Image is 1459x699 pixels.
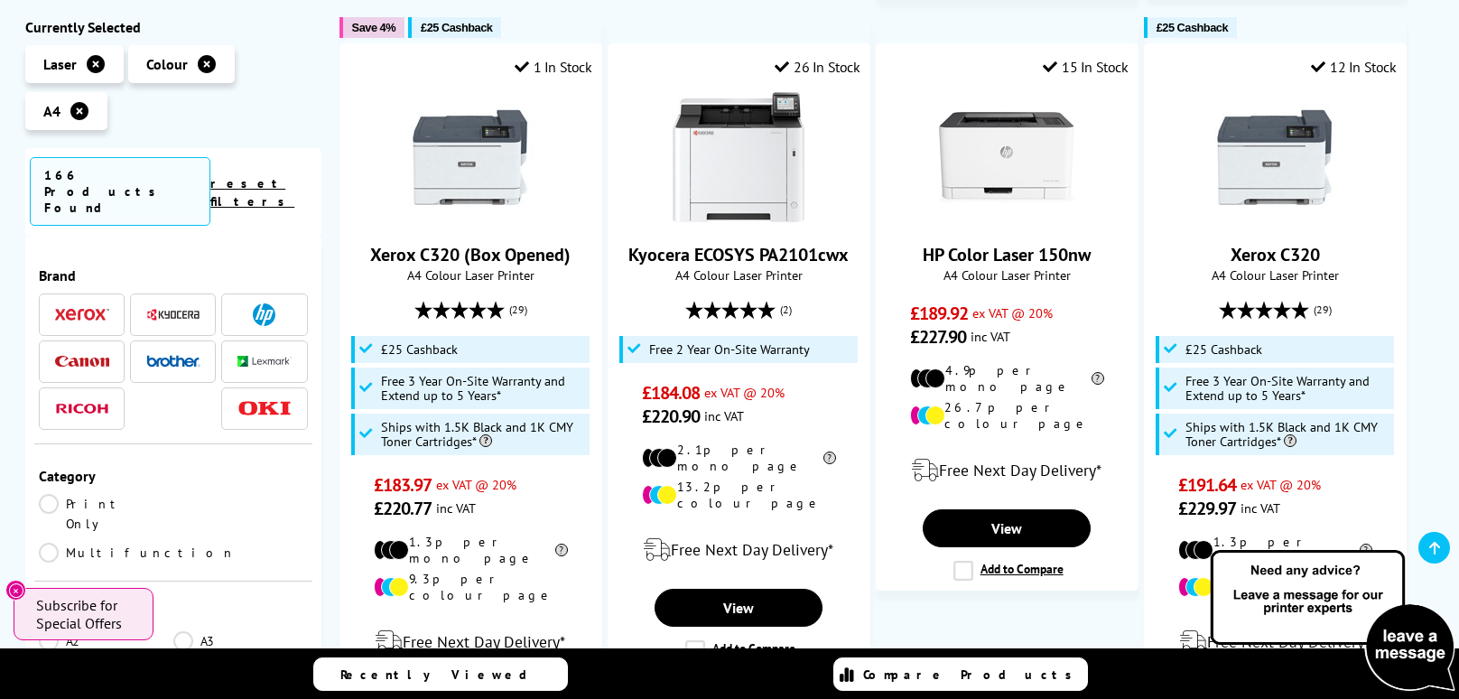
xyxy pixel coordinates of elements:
[55,356,109,368] img: Canon
[403,89,538,225] img: Xerox C320 (Box Opened)
[173,631,308,651] a: A3
[39,604,308,622] div: Printer Size
[436,499,476,517] span: inc VAT
[403,210,538,228] a: Xerox C320 (Box Opened)
[1185,420,1389,449] span: Ships with 1.5K Black and 1K CMY Toner Cartridges*
[352,21,395,34] span: Save 4%
[1185,342,1262,357] span: £25 Cashback
[671,89,806,225] img: Kyocera ECOSYS PA2101cwx
[339,17,404,38] button: Save 4%
[1185,374,1389,403] span: Free 3 Year On-Site Warranty and Extend up to 5 Years*
[863,666,1082,683] span: Compare Products
[1231,243,1320,266] a: Xerox C320
[642,381,701,405] span: £184.08
[939,89,1074,225] img: HP Color Laser 150nw
[704,384,785,401] span: ex VAT @ 20%
[146,350,200,373] a: Brother
[910,399,1104,432] li: 26.7p per colour page
[30,157,210,226] span: 166 Products Found
[55,404,109,414] img: Ricoh
[237,350,292,373] a: Lexmark
[381,420,585,449] span: Ships with 1.5K Black and 1K CMY Toner Cartridges*
[237,401,292,416] img: OKI
[36,596,135,632] span: Subscribe for Special Offers
[374,473,432,497] span: £183.97
[1311,58,1396,76] div: 12 In Stock
[886,445,1129,496] div: modal_delivery
[39,494,173,534] a: Print Only
[939,210,1074,228] a: HP Color Laser 150nw
[642,405,701,428] span: £220.90
[780,293,792,327] span: (2)
[381,374,585,403] span: Free 3 Year On-Site Warranty and Extend up to 5 Years*
[1178,497,1237,520] span: £229.97
[340,666,545,683] span: Recently Viewed
[642,479,836,511] li: 13.2p per colour page
[5,580,26,601] button: Close
[381,342,458,357] span: £25 Cashback
[649,342,810,357] span: Free 2 Year On-Site Warranty
[374,497,432,520] span: £220.77
[237,303,292,326] a: HP
[910,302,969,325] span: £189.92
[55,303,109,326] a: Xerox
[237,357,292,368] img: Lexmark
[146,355,200,368] img: Brother
[1157,21,1228,34] span: £25 Cashback
[1043,58,1128,76] div: 15 In Stock
[704,407,744,424] span: inc VAT
[43,55,77,73] span: Laser
[237,397,292,420] a: OKI
[833,657,1088,691] a: Compare Products
[1207,210,1343,228] a: Xerox C320
[923,509,1091,547] a: View
[374,534,568,566] li: 1.3p per mono page
[515,58,592,76] div: 1 In Stock
[1178,571,1372,603] li: 9.3p per colour page
[972,304,1053,322] span: ex VAT @ 20%
[408,17,501,38] button: £25 Cashback
[55,350,109,373] a: Canon
[1314,293,1332,327] span: (29)
[1178,534,1372,566] li: 1.3p per mono page
[43,102,60,120] span: A4
[923,243,1091,266] a: HP Color Laser 150nw
[509,293,527,327] span: (29)
[146,308,200,322] img: Kyocera
[421,21,492,34] span: £25 Cashback
[685,640,795,660] label: Add to Compare
[436,476,516,493] span: ex VAT @ 20%
[1178,473,1237,497] span: £191.64
[642,442,836,474] li: 2.1p per mono page
[1241,476,1321,493] span: ex VAT @ 20%
[953,561,1064,581] label: Add to Compare
[253,303,275,326] img: HP
[313,657,568,691] a: Recently Viewed
[971,328,1010,345] span: inc VAT
[55,309,109,322] img: Xerox
[39,266,308,284] div: Brand
[146,303,200,326] a: Kyocera
[671,210,806,228] a: Kyocera ECOSYS PA2101cwx
[25,18,321,36] div: Currently Selected
[1144,17,1237,38] button: £25 Cashback
[1154,266,1397,284] span: A4 Colour Laser Printer
[1154,617,1397,667] div: modal_delivery
[775,58,860,76] div: 26 In Stock
[370,243,571,266] a: Xerox C320 (Box Opened)
[349,617,592,667] div: modal_delivery
[39,631,173,651] a: A2
[910,325,967,349] span: £227.90
[618,525,860,575] div: modal_delivery
[886,266,1129,284] span: A4 Colour Laser Printer
[618,266,860,284] span: A4 Colour Laser Printer
[910,362,1104,395] li: 4.9p per mono page
[628,243,849,266] a: Kyocera ECOSYS PA2101cwx
[39,543,236,563] a: Multifunction
[1207,89,1343,225] img: Xerox C320
[655,589,822,627] a: View
[349,266,592,284] span: A4 Colour Laser Printer
[39,467,308,485] div: Category
[210,175,294,210] a: reset filters
[1241,499,1280,517] span: inc VAT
